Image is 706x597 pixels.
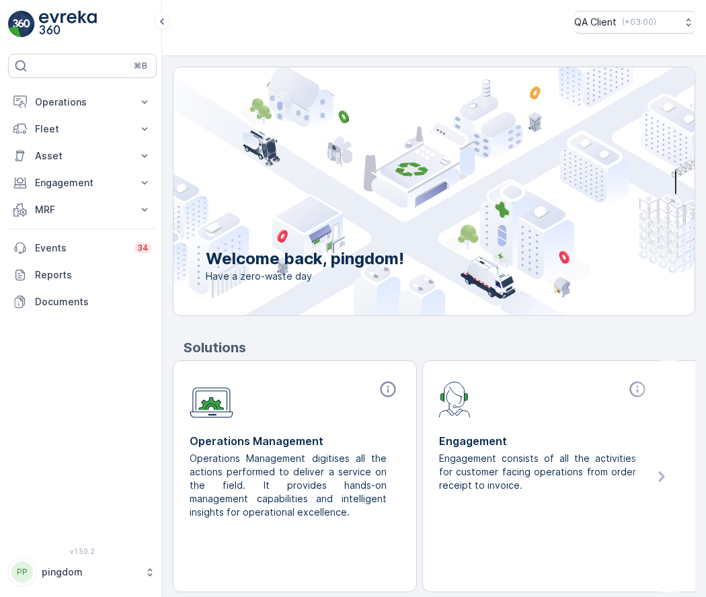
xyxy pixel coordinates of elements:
button: Engagement [8,169,157,196]
p: QA Client [574,15,617,29]
img: logo_light-DOdMpM7g.png [39,11,97,38]
p: ( +03:00 ) [622,17,656,28]
button: MRF [8,196,157,223]
img: logo [8,11,35,38]
p: Operations Management [190,433,400,449]
p: Reports [35,268,151,282]
button: Asset [8,143,157,169]
button: QA Client(+03:00) [574,11,695,34]
p: Engagement [35,176,130,190]
img: module-icon [439,380,471,417]
p: Documents [35,295,151,309]
p: Engagement [439,433,650,449]
button: PPpingdom [8,558,157,586]
p: Asset [35,149,130,163]
p: Operations Management digitises all the actions performed to deliver a service on the field. It p... [190,452,389,519]
img: city illustration [113,67,695,315]
img: module-icon [190,380,233,418]
p: MRF [35,203,130,216]
p: 34 [137,243,149,253]
a: Events34 [8,235,157,262]
button: Fleet [8,116,157,143]
a: Reports [8,262,157,288]
p: ⌘B [134,61,147,71]
span: Have a zero-waste day [206,270,404,283]
p: Events [35,241,126,255]
button: Operations [8,89,157,116]
p: Fleet [35,122,130,136]
p: Operations [35,95,130,109]
p: Welcome back, pingdom! [206,248,404,270]
p: Solutions [184,337,695,358]
p: Engagement consists of all the activities for customer facing operations from order receipt to in... [439,452,639,492]
p: pingdom [42,565,138,579]
a: Documents [8,288,157,315]
span: v 1.50.2 [8,547,157,555]
div: PP [11,561,33,583]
